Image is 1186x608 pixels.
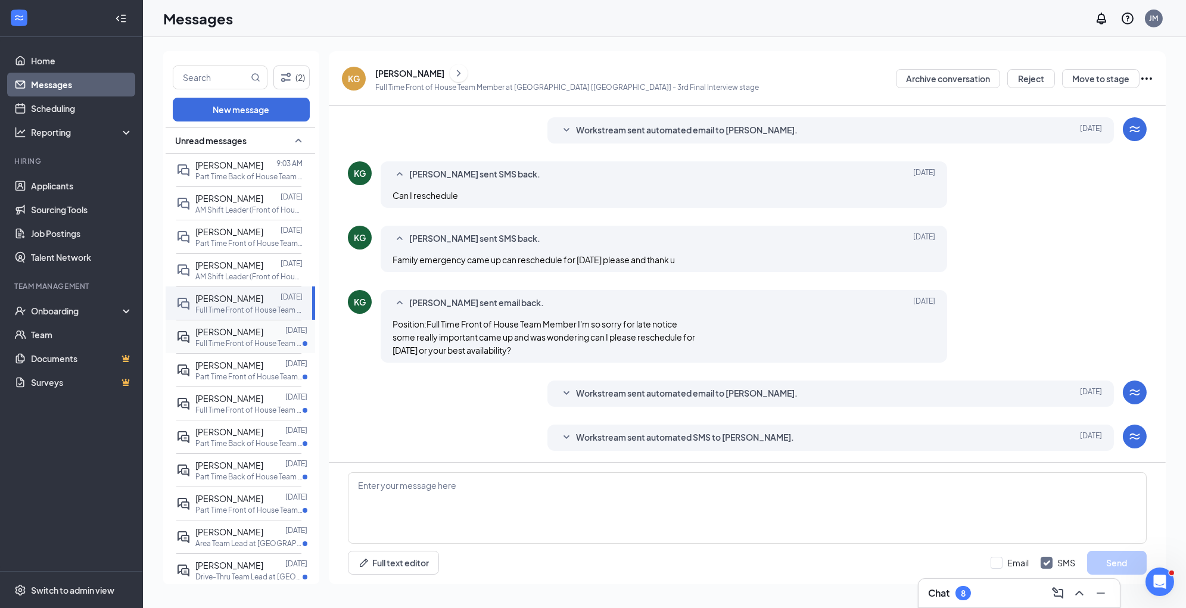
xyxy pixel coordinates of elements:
div: [PERSON_NAME] [375,67,444,79]
span: Can I reschedule [393,190,458,201]
div: KG [354,296,366,308]
span: [PERSON_NAME] sent SMS back. [409,232,540,246]
svg: Settings [14,584,26,596]
svg: Notifications [1094,11,1109,26]
p: [DATE] [285,358,307,369]
button: Send [1087,551,1147,575]
div: 8 [961,588,966,598]
button: Reject [1007,69,1055,88]
span: Family emergency came up can reschedule for [DATE] please and thank u [393,254,675,265]
span: Workstream sent automated email to [PERSON_NAME]. [576,123,798,138]
p: [DATE] [281,192,303,202]
p: 9:03 AM [276,158,303,169]
iframe: Intercom live chat [1145,568,1174,596]
svg: DoubleChat [176,230,191,244]
p: Part Time Back of House Team Member Kitchen at [GEOGRAPHIC_DATA] [[GEOGRAPHIC_DATA]] [195,172,303,182]
p: Part Time Back of House Team Member Kitchen at [GEOGRAPHIC_DATA] [[GEOGRAPHIC_DATA]] [195,438,303,448]
p: AM Shift Leader (Front of House or Back of House) at [GEOGRAPHIC_DATA] [MS] [195,272,303,282]
p: [DATE] [285,525,307,535]
span: [PERSON_NAME] [195,426,263,437]
svg: Pen [358,557,370,569]
div: Hiring [14,156,130,166]
svg: SmallChevronDown [559,431,574,445]
span: [PERSON_NAME] sent email back. [409,296,544,310]
p: [DATE] [285,392,307,402]
svg: Filter [279,70,293,85]
span: [PERSON_NAME] [195,360,263,370]
svg: MagnifyingGlass [251,73,260,82]
span: [DATE] [913,167,935,182]
svg: ActiveDoubleChat [176,330,191,344]
div: KG [354,232,366,244]
div: Switch to admin view [31,584,114,596]
svg: DoubleChat [176,297,191,311]
svg: ActiveDoubleChat [176,363,191,378]
svg: ActiveDoubleChat [176,397,191,411]
a: DocumentsCrown [31,347,133,370]
span: [PERSON_NAME] [195,493,263,504]
p: Full Time Front of House Team Member at [GEOGRAPHIC_DATA] [[GEOGRAPHIC_DATA]] [195,405,303,415]
svg: SmallChevronDown [559,123,574,138]
span: [DATE] [1080,123,1102,138]
p: [DATE] [285,559,307,569]
button: ChevronRight [450,64,468,82]
span: [DATE] [913,232,935,246]
p: Full Time Front of House Team Member at [GEOGRAPHIC_DATA] [[GEOGRAPHIC_DATA]] [195,338,303,348]
svg: WorkstreamLogo [1128,122,1142,136]
svg: ComposeMessage [1051,586,1065,600]
svg: DoubleChat [176,163,191,177]
span: Workstream sent automated SMS to [PERSON_NAME]. [576,431,794,445]
svg: Minimize [1094,586,1108,600]
p: Area Team Lead at [GEOGRAPHIC_DATA] [[GEOGRAPHIC_DATA]] [195,538,303,548]
svg: Collapse [115,13,127,24]
div: JM [1150,13,1159,23]
button: ChevronUp [1070,584,1089,603]
span: [PERSON_NAME] [195,560,263,570]
a: Sourcing Tools [31,198,133,222]
p: [DATE] [285,425,307,435]
p: [DATE] [285,325,307,335]
p: [DATE] [281,258,303,269]
svg: ChevronRight [453,66,465,80]
button: Minimize [1091,584,1110,603]
div: Onboarding [31,305,123,317]
a: Team [31,323,133,347]
span: [DATE] [913,296,935,310]
p: [DATE] [285,459,307,469]
p: Part Time Back of House Team Member Kitchen at [GEOGRAPHIC_DATA] [[GEOGRAPHIC_DATA]] [195,472,303,482]
a: Home [31,49,133,73]
svg: ActiveDoubleChat [176,563,191,578]
svg: DoubleChat [176,197,191,211]
svg: WorkstreamLogo [1128,385,1142,400]
span: [PERSON_NAME] [195,460,263,470]
a: Applicants [31,174,133,198]
svg: QuestionInfo [1120,11,1135,26]
p: Full Time Front of House Team Member at [GEOGRAPHIC_DATA] [[GEOGRAPHIC_DATA]] [195,305,303,315]
svg: SmallChevronUp [393,296,407,310]
svg: WorkstreamLogo [13,12,25,24]
a: Job Postings [31,222,133,245]
span: Unread messages [175,135,247,146]
button: Full text editorPen [348,551,439,575]
p: Full Time Front of House Team Member at [GEOGRAPHIC_DATA] [[GEOGRAPHIC_DATA]] - 3rd Final Intervi... [375,82,759,92]
span: [PERSON_NAME] [195,393,263,404]
svg: ActiveDoubleChat [176,430,191,444]
button: Filter (2) [273,66,310,89]
div: KG [348,73,360,85]
svg: Analysis [14,126,26,138]
span: [PERSON_NAME] [195,526,263,537]
a: SurveysCrown [31,370,133,394]
span: [PERSON_NAME] [195,260,263,270]
h1: Messages [163,8,233,29]
button: Move to stage [1062,69,1140,88]
svg: DoubleChat [176,263,191,278]
svg: SmallChevronUp [393,232,407,246]
span: [PERSON_NAME] [195,193,263,204]
div: Team Management [14,281,130,291]
span: [PERSON_NAME] [195,160,263,170]
h3: Chat [928,587,950,600]
a: Messages [31,73,133,96]
span: Workstream sent automated email to [PERSON_NAME]. [576,386,798,401]
div: KG [354,167,366,179]
svg: ActiveDoubleChat [176,463,191,478]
